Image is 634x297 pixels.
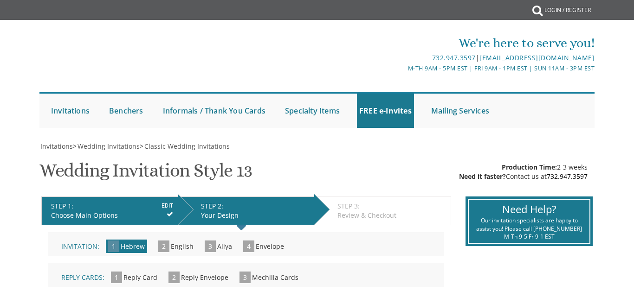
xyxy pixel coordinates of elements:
span: > [140,142,230,151]
a: Specialty Items [283,94,342,128]
a: Mailing Services [429,94,492,128]
div: STEP 1: [51,202,173,211]
div: Your Design [201,211,310,220]
span: Invitations [40,142,73,151]
div: Need Help? [476,202,583,216]
a: 732.947.3597 [432,53,476,62]
span: English [171,242,194,251]
span: 3 [239,272,251,283]
span: Aliya [217,242,232,251]
span: 1 [108,240,119,252]
span: 1 [111,272,122,283]
a: Invitations [49,94,92,128]
div: Our invitation specialists are happy to assist you! Please call [PHONE_NUMBER] M-Th 9-5 Fr 9-1 EST [476,216,583,240]
span: 2 [168,272,180,283]
input: EDIT [162,202,173,210]
h1: Wedding Invitation Style 13 [39,160,252,188]
div: M-Th 9am - 5pm EST | Fri 9am - 1pm EST | Sun 11am - 3pm EST [225,63,595,73]
span: Classic Wedding Invitations [144,142,230,151]
span: 2 [158,240,169,252]
span: Need it faster? [459,172,506,181]
div: We're here to serve you! [225,34,595,52]
span: Invitation: [61,242,99,251]
div: | [225,52,595,63]
a: Wedding Invitations [77,142,140,151]
div: Choose Main Options [51,211,173,220]
span: Reply Cards: [61,273,104,282]
div: 2-3 weeks Contact us at [459,163,588,181]
a: [EMAIL_ADDRESS][DOMAIN_NAME] [479,53,595,62]
a: 732.947.3597 [547,172,588,181]
a: FREE e-Invites [357,94,414,128]
span: 4 [243,240,254,252]
a: Classic Wedding Invitations [143,142,230,151]
span: > [73,142,140,151]
div: STEP 2: [201,202,310,211]
div: Review & Checkout [337,211,446,220]
span: Envelope [256,242,284,251]
a: Invitations [39,142,73,151]
span: Reply Envelope [181,273,228,282]
span: Hebrew [121,242,145,251]
a: Benchers [107,94,146,128]
a: Informals / Thank You Cards [161,94,268,128]
div: STEP 3: [337,202,446,211]
span: Mechilla Cards [252,273,298,282]
span: 3 [205,240,216,252]
span: Production Time: [502,163,557,171]
span: Reply Card [123,273,157,282]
